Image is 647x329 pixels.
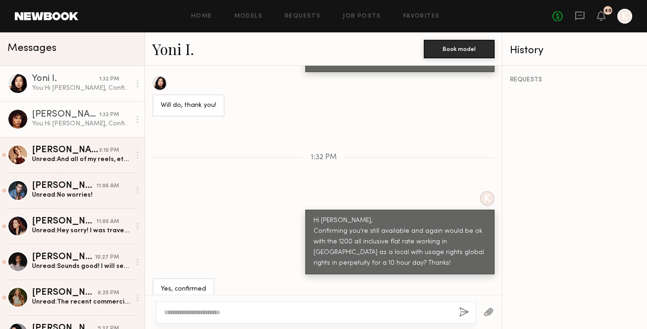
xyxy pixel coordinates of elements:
[32,74,99,84] div: Yoni I.
[32,155,131,164] div: Unread: And all of my reels, etc can be found here: [URL][DOMAIN_NAME]
[510,45,640,56] div: History
[191,13,212,19] a: Home
[98,289,119,298] div: 6:25 PM
[99,75,119,84] div: 1:32 PM
[32,253,95,262] div: [PERSON_NAME]
[161,284,206,295] div: Yes, confirmed
[343,13,381,19] a: Job Posts
[32,288,98,298] div: [PERSON_NAME]
[32,146,99,155] div: [PERSON_NAME]
[96,182,119,191] div: 11:06 AM
[311,154,337,161] span: 1:32 PM
[424,44,495,52] a: Book model
[96,217,119,226] div: 11:00 AM
[32,181,96,191] div: [PERSON_NAME]
[32,84,131,93] div: You: Hi [PERSON_NAME], Confirming you're still available and again would be ok with the 1200 all ...
[152,39,194,59] a: Yoni I.
[32,119,131,128] div: You: Hi [PERSON_NAME], Confirming you're still available and again would be ok with the 1200 all ...
[7,43,57,54] span: Messages
[604,8,611,13] div: 40
[99,146,119,155] div: 3:10 PM
[314,216,486,269] div: Hi [PERSON_NAME], Confirming you're still available and again would be ok with the 1200 all inclu...
[99,111,119,119] div: 1:32 PM
[617,9,632,24] a: K
[403,13,440,19] a: Favorites
[32,110,99,119] div: [PERSON_NAME]
[32,298,131,306] div: Unread: The recent commercial work was with the LA Galaxy but do not have any footage yet.
[424,40,495,58] button: Book model
[285,13,320,19] a: Requests
[32,226,131,235] div: Unread: Hey sorry! I was traveling! I’m not longer available:( I got booked out but I hope we can...
[32,191,131,199] div: Unread: No worries!
[234,13,263,19] a: Models
[32,262,131,271] div: Unread: Sounds good! I will send over pictures and some of my work right away. Thank you!
[161,100,216,111] div: Will do, thank you!
[32,217,96,226] div: [PERSON_NAME]
[95,253,119,262] div: 10:27 PM
[510,77,640,83] div: REQUESTS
